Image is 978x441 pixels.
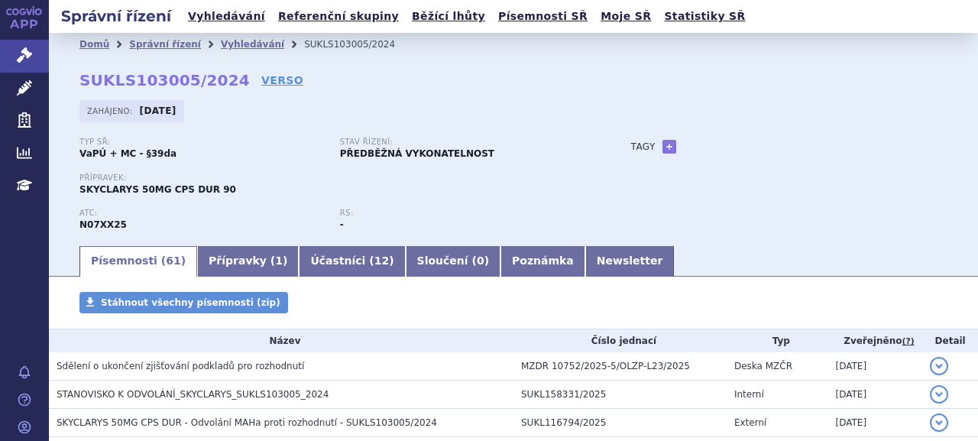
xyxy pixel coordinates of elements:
abbr: (?) [902,336,915,347]
th: Číslo jednací [513,329,727,352]
th: Typ [727,329,828,352]
a: Běžící lhůty [407,6,490,27]
a: + [662,140,676,154]
button: detail [930,385,948,404]
th: Zveřejněno [828,329,923,352]
a: Písemnosti (61) [79,246,197,277]
li: SUKLS103005/2024 [304,33,415,56]
td: [DATE] [828,409,923,437]
h3: Tagy [631,138,656,156]
a: Newsletter [585,246,675,277]
strong: SUKLS103005/2024 [79,71,250,89]
span: STANOVISKO K ODVOLÁNÍ_SKYCLARYS_SUKLS103005_2024 [57,389,329,400]
a: Poznámka [500,246,585,277]
a: Přípravky (1) [197,246,299,277]
th: Detail [922,329,978,352]
td: [DATE] [828,381,923,409]
button: detail [930,413,948,432]
a: Stáhnout všechny písemnosti (zip) [79,292,288,313]
span: Externí [734,417,766,428]
span: 1 [275,255,283,267]
span: 61 [166,255,180,267]
a: Referenční skupiny [274,6,403,27]
a: VERSO [261,73,303,88]
span: SKYCLARYS 50MG CPS DUR 90 [79,184,236,195]
p: RS: [340,209,585,218]
span: 0 [477,255,484,267]
span: Sdělení o ukončení zjišťování podkladů pro rozhodnutí [57,361,304,371]
span: Interní [734,389,764,400]
strong: PŘEDBĚŽNÁ VYKONATELNOST [340,148,494,159]
strong: [DATE] [140,105,176,116]
span: Deska MZČR [734,361,792,371]
a: Vyhledávání [221,39,284,50]
a: Sloučení (0) [406,246,500,277]
span: 12 [374,255,389,267]
strong: VaPÚ + MC - §39da [79,148,176,159]
td: SUKL158331/2025 [513,381,727,409]
span: SKYCLARYS 50MG CPS DUR - Odvolání MAHa proti rozhodnutí - SUKLS103005/2024 [57,417,437,428]
button: detail [930,357,948,375]
p: Přípravek: [79,173,601,183]
a: Vyhledávání [183,6,270,27]
p: Stav řízení: [340,138,585,147]
strong: - [340,219,344,230]
a: Písemnosti SŘ [494,6,592,27]
strong: OMAVELOXOLON [79,219,127,230]
th: Název [49,329,513,352]
a: Domů [79,39,109,50]
td: MZDR 10752/2025-5/OLZP-L23/2025 [513,352,727,381]
a: Správní řízení [129,39,201,50]
a: Moje SŘ [596,6,656,27]
p: ATC: [79,209,325,218]
span: Zahájeno: [87,105,135,117]
td: [DATE] [828,352,923,381]
h2: Správní řízení [49,5,183,27]
a: Účastníci (12) [299,246,405,277]
td: SUKL116794/2025 [513,409,727,437]
p: Typ SŘ: [79,138,325,147]
span: Stáhnout všechny písemnosti (zip) [101,297,280,308]
a: Statistiky SŘ [659,6,750,27]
